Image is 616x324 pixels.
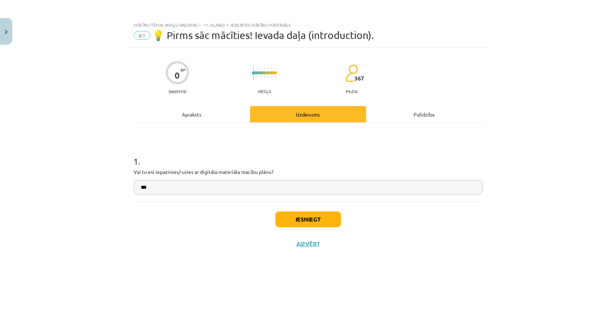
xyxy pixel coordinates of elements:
[166,89,189,94] p: Saņemsi
[264,76,265,78] img: icon-short-line-57e1e144782c952c97e751825c79c345078a6d821885a25fce030b3d8c18986b.svg
[275,211,341,227] button: Iesniegt
[5,30,8,34] img: icon-close-lesson-0947bae3869378f0d4975bcd49f059093ad1ed9edebbc8119c70593378902aed.svg
[294,240,322,248] button: Aizvērt
[346,89,357,94] p: pilda
[261,76,261,78] img: icon-short-line-57e1e144782c952c97e751825c79c345078a6d821885a25fce030b3d8c18986b.svg
[175,70,180,80] div: 0
[366,106,482,122] div: Palīdzība
[253,66,254,80] img: icon-long-line-d9ea69661e0d244f92f715978eff75569469978d946b2353a9bb055b3ed8787d.svg
[261,68,261,70] img: icon-short-line-57e1e144782c952c97e751825c79c345078a6d821885a25fce030b3d8c18986b.svg
[134,106,250,122] div: Apraksts
[152,29,374,41] span: 💡 Pirms sāc mācīties! Ievada daļa (introduction).
[275,76,276,78] img: icon-short-line-57e1e144782c952c97e751825c79c345078a6d821885a25fce030b3d8c18986b.svg
[257,76,258,78] img: icon-short-line-57e1e144782c952c97e751825c79c345078a6d821885a25fce030b3d8c18986b.svg
[354,75,364,82] span: 367
[134,22,482,27] div: Mācību tēma: Angļu valodas i - 11. klases 1. ieskaites mācību materiāls
[258,89,271,94] p: Viegls
[134,144,482,166] h1: 1 .
[271,68,272,70] img: icon-short-line-57e1e144782c952c97e751825c79c345078a6d821885a25fce030b3d8c18986b.svg
[134,31,150,40] span: #1
[134,168,482,176] p: Vai tu esi iepazinies/-usies ar digitāla materiāla macību plānu?
[257,68,258,70] img: icon-short-line-57e1e144782c952c97e751825c79c345078a6d821885a25fce030b3d8c18986b.svg
[264,68,265,70] img: icon-short-line-57e1e144782c952c97e751825c79c345078a6d821885a25fce030b3d8c18986b.svg
[250,106,366,122] div: Uzdevums
[275,68,276,70] img: icon-short-line-57e1e144782c952c97e751825c79c345078a6d821885a25fce030b3d8c18986b.svg
[271,76,272,78] img: icon-short-line-57e1e144782c952c97e751825c79c345078a6d821885a25fce030b3d8c18986b.svg
[345,64,358,82] img: students-c634bb4e5e11cddfef0936a35e636f08e4e9abd3cc4e673bd6f9a4125e45ecb1.svg
[180,68,185,72] span: XP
